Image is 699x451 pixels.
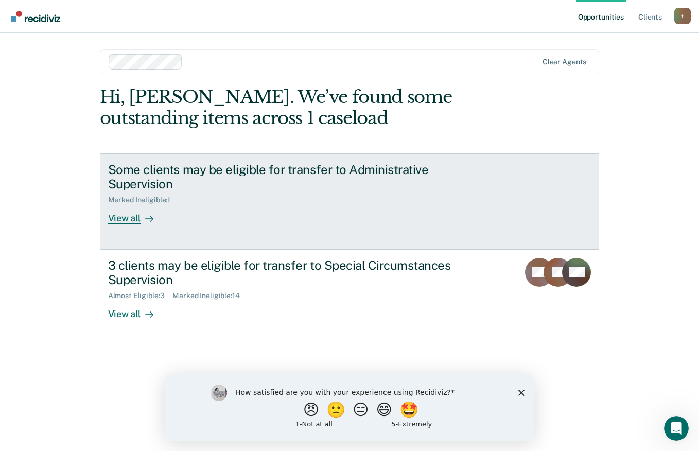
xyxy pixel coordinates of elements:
[108,300,166,320] div: View all
[674,8,691,24] button: Profile dropdown button
[100,86,499,129] div: Hi, [PERSON_NAME]. We’ve found some outstanding items across 1 caseload
[108,162,469,192] div: Some clients may be eligible for transfer to Administrative Supervision
[11,11,60,22] img: Recidiviz
[100,250,600,345] a: 3 clients may be eligible for transfer to Special Circumstances SupervisionAlmost Eligible:3Marke...
[165,374,534,441] iframe: Survey by Kim from Recidiviz
[674,8,691,24] div: t
[543,58,586,66] div: Clear agents
[172,291,248,300] div: Marked Ineligible : 14
[108,258,469,288] div: 3 clients may be eligible for transfer to Special Circumstances Supervision
[108,291,173,300] div: Almost Eligible : 3
[664,416,689,441] iframe: Intercom live chat
[108,196,179,204] div: Marked Ineligible : 1
[108,204,166,224] div: View all
[100,153,600,250] a: Some clients may be eligible for transfer to Administrative SupervisionMarked Ineligible:1View all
